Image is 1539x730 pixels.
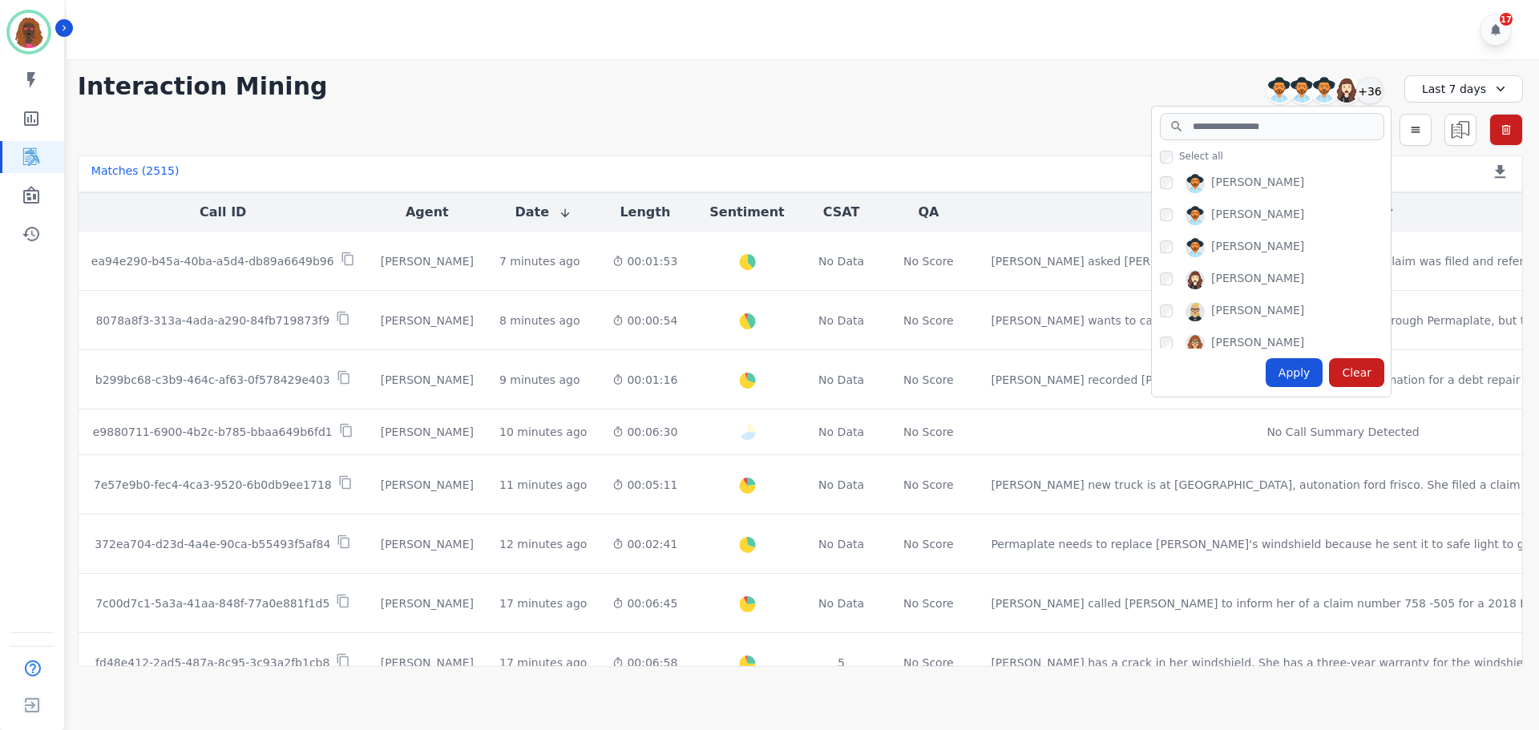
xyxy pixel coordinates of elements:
h1: Interaction Mining [78,72,328,101]
div: 00:06:30 [612,424,677,440]
div: 9 minutes ago [499,372,580,388]
p: 7c00d7c1-5a3a-41aa-848f-77a0e881f1d5 [95,595,329,611]
div: No Score [903,536,954,552]
button: Call ID [200,203,246,222]
img: Bordered avatar [10,13,48,51]
div: 8 minutes ago [499,313,580,329]
div: 5 [817,655,866,671]
div: [PERSON_NAME] [381,595,474,611]
div: 17 minutes ago [499,595,587,611]
div: No Score [903,655,954,671]
div: No Score [903,372,954,388]
div: Clear [1329,358,1384,387]
div: No Data [817,424,866,440]
div: No Data [817,372,866,388]
div: No Data [817,595,866,611]
p: 8078a8f3-313a-4ada-a290-84fb719873f9 [95,313,329,329]
div: [PERSON_NAME] [1211,270,1304,289]
div: 12 minutes ago [499,536,587,552]
div: [PERSON_NAME] [1211,174,1304,193]
div: +36 [1356,77,1383,104]
div: 00:06:45 [612,595,677,611]
span: Select all [1179,150,1223,163]
button: Call Summary [1293,203,1392,222]
div: No Data [817,253,866,269]
div: Apply [1266,358,1323,387]
p: fd48e412-2ad5-487a-8c95-3c93a2fb1cb8 [95,655,329,671]
div: No Score [903,595,954,611]
div: 00:01:16 [612,372,677,388]
div: 11 minutes ago [499,477,587,493]
div: No Score [903,477,954,493]
div: No Data [817,477,866,493]
button: QA [918,203,939,222]
div: 17 [1500,13,1513,26]
div: No Score [903,313,954,329]
div: 00:01:53 [612,253,677,269]
p: 7e57e9b0-fec4-4ca3-9520-6b0db9ee1718 [94,477,332,493]
div: No Score [903,253,954,269]
button: Length [620,203,670,222]
div: 10 minutes ago [499,424,587,440]
div: 17 minutes ago [499,655,587,671]
div: [PERSON_NAME] [1211,206,1304,225]
button: CSAT [823,203,860,222]
div: [PERSON_NAME] [381,424,474,440]
div: No Data [817,536,866,552]
div: 00:05:11 [612,477,677,493]
div: 00:00:54 [612,313,677,329]
p: e9880711-6900-4b2c-b785-bbaa649b6fd1 [93,424,333,440]
div: Matches ( 2515 ) [91,163,180,185]
div: [PERSON_NAME] [381,253,474,269]
button: Date [515,203,572,222]
p: 372ea704-d23d-4a4e-90ca-b55493f5af84 [95,536,330,552]
p: b299bc68-c3b9-464c-af63-0f578429e403 [95,372,330,388]
div: [PERSON_NAME] [1211,334,1304,353]
div: Last 7 days [1404,75,1523,103]
div: 7 minutes ago [499,253,580,269]
button: Agent [406,203,449,222]
div: [PERSON_NAME] [381,477,474,493]
div: No Data [817,313,866,329]
p: ea94e290-b45a-40ba-a5d4-db89a6649b96 [91,253,334,269]
div: 00:02:41 [612,536,677,552]
div: [PERSON_NAME] [381,372,474,388]
div: [PERSON_NAME] [381,313,474,329]
div: [PERSON_NAME] [381,655,474,671]
button: Sentiment [709,203,784,222]
div: [PERSON_NAME] [381,536,474,552]
div: [PERSON_NAME] [1211,302,1304,321]
div: No Score [903,424,954,440]
div: [PERSON_NAME] [1211,238,1304,257]
div: 00:06:58 [612,655,677,671]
